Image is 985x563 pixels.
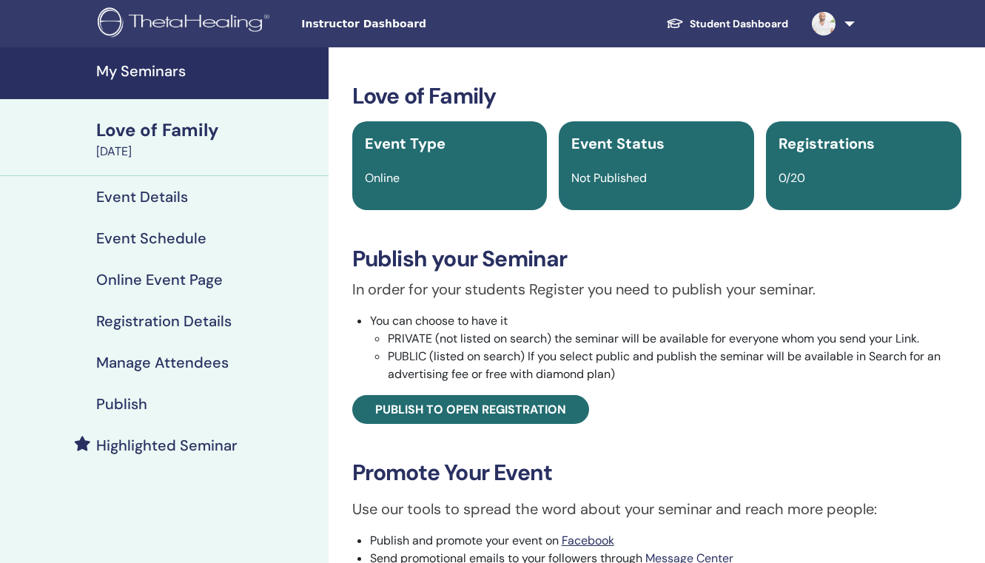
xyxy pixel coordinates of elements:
span: Publish to open registration [375,402,566,417]
p: Use our tools to spread the word about your seminar and reach more people: [352,498,961,520]
h4: My Seminars [96,62,320,80]
div: Love of Family [96,118,320,143]
a: Facebook [562,533,614,548]
img: logo.png [98,7,275,41]
h3: Love of Family [352,83,961,109]
img: default.jpg [812,12,836,36]
span: Online [365,170,400,186]
h4: Manage Attendees [96,354,229,371]
li: Publish and promote your event on [370,532,961,550]
h3: Publish your Seminar [352,246,961,272]
span: Not Published [571,170,647,186]
li: PUBLIC (listed on search) If you select public and publish the seminar will be available in Searc... [388,348,961,383]
div: [DATE] [96,143,320,161]
a: Love of Family[DATE] [87,118,329,161]
img: graduation-cap-white.svg [666,17,684,30]
li: PRIVATE (not listed on search) the seminar will be available for everyone whom you send your Link. [388,330,961,348]
span: Event Type [365,134,446,153]
h4: Publish [96,395,147,413]
p: In order for your students Register you need to publish your seminar. [352,278,961,300]
span: Instructor Dashboard [301,16,523,32]
h4: Registration Details [96,312,232,330]
span: Registrations [779,134,875,153]
h4: Online Event Page [96,271,223,289]
h4: Event Schedule [96,229,206,247]
a: Student Dashboard [654,10,800,38]
li: You can choose to have it [370,312,961,383]
h3: Promote Your Event [352,459,961,486]
span: 0/20 [779,170,805,186]
h4: Highlighted Seminar [96,436,238,454]
span: Event Status [571,134,665,153]
h4: Event Details [96,188,188,206]
a: Publish to open registration [352,395,589,424]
